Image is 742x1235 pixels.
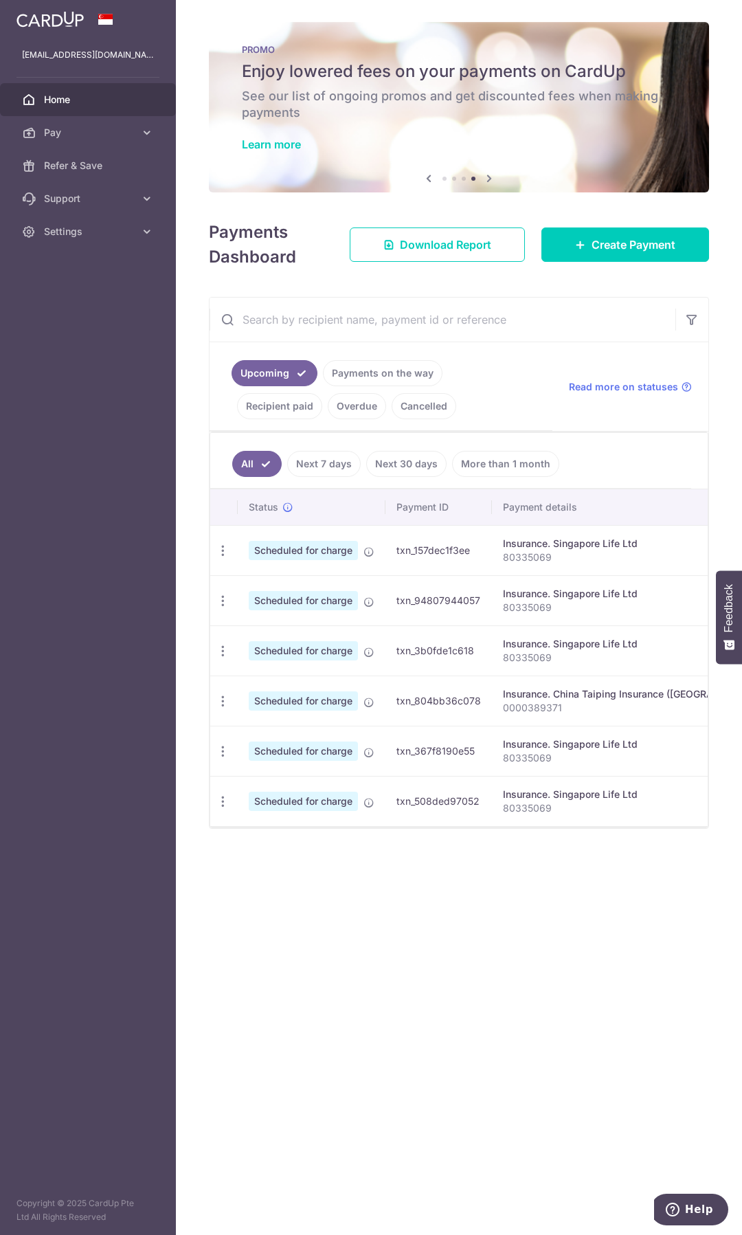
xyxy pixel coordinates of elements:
a: All [232,451,282,477]
td: txn_94807944057 [385,575,492,625]
img: Latest Promos banner [209,22,709,192]
span: Home [44,93,135,107]
a: Cancelled [392,393,456,419]
span: Create Payment [592,236,675,253]
a: Next 7 days [287,451,361,477]
td: txn_367f8190e55 [385,726,492,776]
td: txn_804bb36c078 [385,676,492,726]
span: Scheduled for charge [249,691,358,711]
span: Status [249,500,278,514]
span: Scheduled for charge [249,591,358,610]
img: CardUp [16,11,84,27]
td: txn_157dec1f3ee [385,525,492,575]
iframe: Opens a widget where you can find more information [654,1194,728,1228]
a: Read more on statuses [569,380,692,394]
a: Create Payment [541,227,709,262]
th: Payment ID [385,489,492,525]
input: Search by recipient name, payment id or reference [210,298,675,342]
span: Scheduled for charge [249,742,358,761]
a: More than 1 month [452,451,559,477]
span: Support [44,192,135,205]
td: txn_3b0fde1c618 [385,625,492,676]
a: Overdue [328,393,386,419]
a: Upcoming [232,360,317,386]
span: Download Report [400,236,491,253]
h4: Payments Dashboard [209,220,325,269]
td: txn_508ded97052 [385,776,492,826]
a: Next 30 days [366,451,447,477]
a: Download Report [350,227,525,262]
p: PROMO [242,44,676,55]
a: Payments on the way [323,360,442,386]
span: Pay [44,126,135,140]
span: Scheduled for charge [249,641,358,660]
p: [EMAIL_ADDRESS][DOMAIN_NAME] [22,48,154,62]
h6: See our list of ongoing promos and get discounted fees when making payments [242,88,676,121]
h5: Enjoy lowered fees on your payments on CardUp [242,60,676,82]
a: Learn more [242,137,301,151]
a: Recipient paid [237,393,322,419]
span: Settings [44,225,135,238]
span: Refer & Save [44,159,135,173]
span: Scheduled for charge [249,792,358,811]
span: Scheduled for charge [249,541,358,560]
button: Feedback - Show survey [716,570,742,664]
span: Feedback [723,584,735,632]
span: Read more on statuses [569,380,678,394]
